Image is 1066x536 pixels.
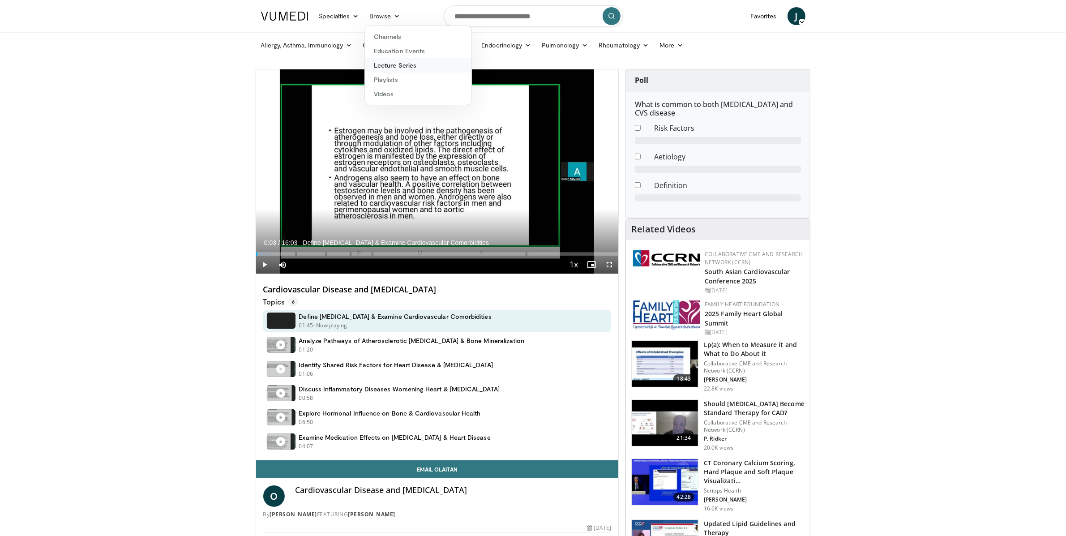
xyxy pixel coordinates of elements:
p: 01:45 [299,322,313,330]
a: 2025 Family Heart Global Summit [705,309,783,327]
h4: Identify Shared Risk Factors for Heart Disease & [MEDICAL_DATA] [299,361,493,369]
p: 22.8K views [704,385,733,392]
h4: Cardiovascular Disease and [MEDICAL_DATA] [295,485,612,495]
a: Specialties [314,7,364,25]
span: / [278,239,280,246]
a: Videos [365,87,471,101]
span: 0:03 [264,239,276,246]
dd: Risk Factors [647,123,808,133]
div: Browse [364,26,472,105]
a: Channels [365,30,471,44]
button: Mute [274,256,292,274]
a: 18:43 Lp(a): When to Measure it and What to Do About it Collaborative CME and Research Network (C... [631,340,805,392]
h4: Cardiovascular Disease and [MEDICAL_DATA] [263,285,612,295]
img: 96363db5-6b1b-407f-974b-715268b29f70.jpeg.150x105_q85_autocrop_double_scale_upscale_version-0.2.jpg [633,300,700,330]
h3: CT Coronary Calcium Scoring, Hard Plaque and Soft Plaque Visualizati… [704,459,805,485]
span: 6 [288,297,298,306]
a: Email Olaitan [256,460,619,478]
button: Play [256,256,274,274]
a: Education Events [365,44,471,58]
p: Scripps Health [704,487,805,494]
a: [PERSON_NAME] [348,510,396,518]
h3: Should [MEDICAL_DATA] Become Standard Therapy for CAD? [704,399,805,417]
a: Browse [364,7,405,25]
div: [DATE] [705,287,803,295]
p: 01:20 [299,346,313,354]
div: By FEATURING [263,510,612,519]
h4: Analyze Pathways of Atherosclerotic [MEDICAL_DATA] & Bone Mineralization [299,337,525,345]
p: P. Ridker [704,435,805,442]
strong: Poll [635,75,648,85]
a: Endocrinology [476,36,536,54]
p: [PERSON_NAME] [704,376,805,383]
p: 01:06 [299,370,313,378]
h4: Discuss Inflammatory Diseases Worsening Heart & [MEDICAL_DATA] [299,385,500,393]
dd: Aetiology [647,151,808,162]
span: Define [MEDICAL_DATA] & Examine Cardiovascular Comorbidities [303,239,489,247]
div: Progress Bar [256,252,619,256]
a: Rheumatology [593,36,654,54]
img: 7a20132b-96bf-405a-bedd-783937203c38.150x105_q85_crop-smart_upscale.jpg [632,341,698,387]
img: 4ea3ec1a-320e-4f01-b4eb-a8bc26375e8f.150x105_q85_crop-smart_upscale.jpg [632,459,698,506]
a: More [654,36,689,54]
a: Allergy, Asthma, Immunology [256,36,358,54]
a: Lecture Series [365,58,471,73]
a: 21:34 Should [MEDICAL_DATA] Become Standard Therapy for CAD? Collaborative CME and Research Netwo... [631,399,805,451]
a: Family Heart Foundation [705,300,779,308]
a: Collaborative CME and Research Network (CCRN) [705,250,803,266]
h6: What is common to both [MEDICAL_DATA] and CVS disease [635,100,801,117]
div: [DATE] [705,328,803,336]
a: Favorites [745,7,782,25]
dd: Definition [647,180,808,191]
p: Collaborative CME and Research Network (CCRN) [704,360,805,374]
img: VuMedi Logo [261,12,308,21]
a: 42:28 CT Coronary Calcium Scoring, Hard Plaque and Soft Plaque Visualizati… Scripps Health [PERSO... [631,459,805,512]
video-js: Video Player [256,69,619,274]
input: Search topics, interventions [444,5,623,27]
h4: Examine Medication Effects on [MEDICAL_DATA] & Heart Disease [299,433,491,442]
button: Enable picture-in-picture mode [582,256,600,274]
p: [PERSON_NAME] [704,496,805,503]
span: 16:03 [282,239,297,246]
a: O [263,485,285,507]
a: [PERSON_NAME] [270,510,317,518]
p: 20.0K views [704,444,733,451]
a: Cardiovascular [357,36,420,54]
a: South Asian Cardiovascular Conference 2025 [705,267,790,285]
img: a04ee3ba-8487-4636-b0fb-5e8d268f3737.png.150x105_q85_autocrop_double_scale_upscale_version-0.2.png [633,250,700,266]
a: Pulmonology [536,36,593,54]
p: 00:58 [299,394,313,402]
h4: Define [MEDICAL_DATA] & Examine Cardiovascular Comorbidities [299,313,492,321]
p: 06:50 [299,418,313,426]
button: Playback Rate [565,256,582,274]
button: Fullscreen [600,256,618,274]
img: eb63832d-2f75-457d-8c1a-bbdc90eb409c.150x105_q85_crop-smart_upscale.jpg [632,400,698,446]
p: Topics [263,297,298,306]
a: Playlists [365,73,471,87]
p: Collaborative CME and Research Network (CCRN) [704,419,805,433]
span: 21:34 [673,433,695,442]
p: - Now playing [313,322,347,330]
span: 42:28 [673,493,695,502]
span: 18:43 [673,374,695,383]
h4: Explore Hormonal Influence on Bone & Cardiovascular Health [299,409,481,417]
p: 04:07 [299,442,313,450]
p: 16.6K views [704,505,733,512]
a: J [788,7,805,25]
h4: Related Videos [631,224,696,235]
div: [DATE] [587,524,611,532]
h3: Lp(a): When to Measure it and What to Do About it [704,340,805,358]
